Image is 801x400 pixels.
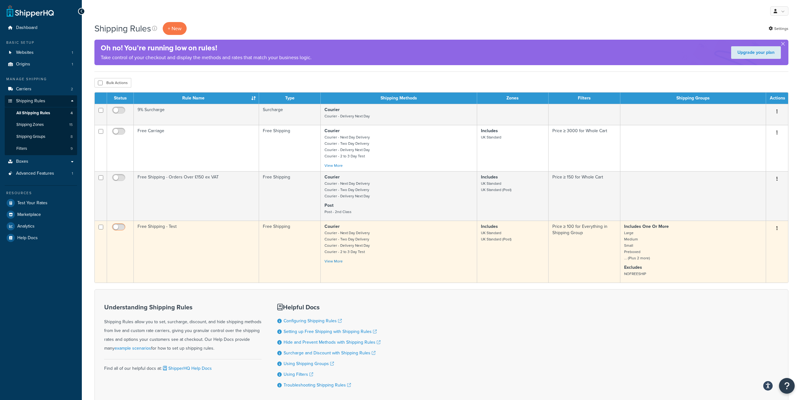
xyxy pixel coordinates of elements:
[324,202,334,209] strong: Post
[5,40,77,45] div: Basic Setup
[101,43,312,53] h4: Oh no! You’re running low on rules!
[17,235,38,241] span: Help Docs
[481,174,498,180] strong: Includes
[5,131,77,143] a: Shipping Groups 8
[16,171,54,176] span: Advanced Features
[5,190,77,196] div: Resources
[5,83,77,95] li: Carriers
[284,360,334,367] a: Using Shipping Groups
[284,382,351,388] a: Troubleshooting Shipping Rules
[731,46,781,59] a: Upgrade your plan
[69,122,73,127] span: 15
[779,378,795,394] button: Open Resource Center
[17,224,35,229] span: Analytics
[481,230,511,242] small: UK Standard UK Standard (Post)
[5,119,77,131] a: Shipping Zones 15
[5,47,77,59] a: Websites 1
[624,264,642,271] strong: Excludes
[5,221,77,232] a: Analytics
[94,78,131,87] button: Bulk Actions
[5,76,77,82] div: Manage Shipping
[115,345,151,352] a: example scenarios
[481,181,511,193] small: UK Standard UK Standard (Post)
[481,223,498,230] strong: Includes
[624,271,646,277] small: NOFREESHIP
[107,93,134,104] th: Status
[324,258,343,264] a: View More
[134,125,259,171] td: Free Carriage
[5,95,77,155] li: Shipping Rules
[5,209,77,220] a: Marketplace
[5,107,77,119] li: All Shipping Rules
[104,304,262,353] div: Shipping Rules allow you to set, surcharge, discount, and hide shipping methods from live and cus...
[5,47,77,59] li: Websites
[259,221,321,283] td: Free Shipping
[16,25,37,31] span: Dashboard
[134,93,259,104] th: Rule Name : activate to sort column ascending
[624,223,669,230] strong: Includes One Or More
[5,59,77,70] li: Origins
[72,62,73,67] span: 1
[16,62,30,67] span: Origins
[324,174,340,180] strong: Courier
[71,146,73,151] span: 9
[94,22,151,35] h1: Shipping Rules
[769,24,788,33] a: Settings
[7,5,54,17] a: ShipperHQ Home
[71,87,73,92] span: 2
[5,232,77,244] a: Help Docs
[17,200,48,206] span: Test Your Rates
[324,209,352,215] small: Post - 2nd Class
[481,134,501,140] small: UK Standard
[5,168,77,179] li: Advanced Features
[549,171,620,221] td: Price ≥ 150 for Whole Cart
[284,318,342,324] a: Configuring Shipping Rules
[16,122,44,127] span: Shipping Zones
[16,99,45,104] span: Shipping Rules
[5,143,77,155] a: Filters 9
[134,171,259,221] td: Free Shipping - Orders Over £150 ex VAT
[5,95,77,107] a: Shipping Rules
[17,212,41,217] span: Marketplace
[324,163,343,168] a: View More
[259,125,321,171] td: Free Shipping
[284,350,375,356] a: Surcharge and Discount with Shipping Rules
[5,107,77,119] a: All Shipping Rules 4
[324,181,370,199] small: Courier - Next Day Delivery Courier - Two Day Delivery Courier - Delivery Next Day
[16,146,27,151] span: Filters
[324,127,340,134] strong: Courier
[104,304,262,311] h3: Understanding Shipping Rules
[5,59,77,70] a: Origins 1
[549,125,620,171] td: Price ≥ 3000 for Whole Cart
[5,156,77,167] a: Boxes
[324,106,340,113] strong: Courier
[324,113,370,119] small: Courier - Delivery Next Day
[72,50,73,55] span: 1
[259,171,321,221] td: Free Shipping
[71,110,73,116] span: 4
[16,50,34,55] span: Websites
[549,93,620,104] th: Filters
[321,93,477,104] th: Shipping Methods
[284,328,377,335] a: Setting up Free Shipping with Shipping Rules
[5,197,77,209] a: Test Your Rates
[104,359,262,373] div: Find all of our helpful docs at:
[284,371,313,378] a: Using Filters
[277,304,381,311] h3: Helpful Docs
[5,22,77,34] a: Dashboard
[5,143,77,155] li: Filters
[259,104,321,125] td: Surcharge
[71,134,73,139] span: 8
[16,110,50,116] span: All Shipping Rules
[259,93,321,104] th: Type
[5,168,77,179] a: Advanced Features 1
[620,93,766,104] th: Shipping Groups
[324,230,370,255] small: Courier - Next Day Delivery Courier - Two Day Delivery Courier - Delivery Next Day Courier - 2 to...
[134,104,259,125] td: 9% Surcharge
